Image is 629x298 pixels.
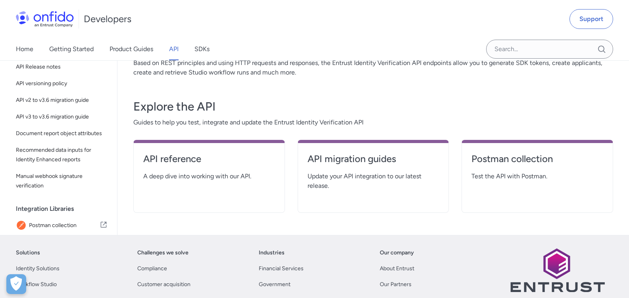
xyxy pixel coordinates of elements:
a: SDKs [194,38,210,60]
a: Industries [259,248,285,258]
img: IconPostman collection [16,220,29,231]
span: API versioning policy [16,79,108,88]
a: Government [259,280,290,289]
span: Postman collection [29,220,100,231]
h4: API migration guides [308,153,439,165]
img: Onfido Logo [16,11,74,27]
span: API v3 to v3.6 migration guide [16,112,108,122]
a: Product Guides [110,38,153,60]
a: About Entrust [380,264,414,273]
button: Open Preferences [6,274,26,294]
a: Workflow Studio [16,280,57,289]
p: Based on REST principles and using HTTP requests and responses, the Entrust Identity Verification... [133,58,613,77]
span: Document report object attributes [16,129,108,138]
a: Challenges we solve [137,248,189,258]
a: API migration guides [308,153,439,172]
a: Our Partners [380,280,412,289]
span: Recommended data inputs for Identity Enhanced reports [16,145,108,164]
a: Postman collection [471,153,603,172]
a: Solutions [16,248,40,258]
span: API Release notes [16,62,108,72]
span: Guides to help you test, integrate and update the Entrust Identity Verification API [133,118,613,127]
h3: Explore the API [133,99,613,115]
a: Home [16,38,33,60]
span: Test the API with Postman. [471,172,603,181]
a: API reference [143,153,275,172]
a: API Release notes [13,59,111,75]
h4: API reference [143,153,275,165]
a: API versioning policy [13,76,111,92]
a: Manual webhook signature verification [13,168,111,194]
input: Onfido search input field [486,40,613,59]
a: API v2 to v3.6 migration guide [13,92,111,108]
a: Getting Started [49,38,94,60]
h4: Postman collection [471,153,603,165]
a: Our company [380,248,414,258]
a: Recommended data inputs for Identity Enhanced reports [13,142,111,168]
a: Financial Services [259,264,304,273]
span: Update your API integration to our latest release. [308,172,439,191]
a: API [169,38,179,60]
span: A deep dive into working with our API. [143,172,275,181]
a: Compliance [137,264,167,273]
a: API v3 to v3.6 migration guide [13,109,111,125]
a: Identity Solutions [16,264,60,273]
div: Cookie Preferences [6,274,26,294]
span: API v2 to v3.6 migration guide [16,96,108,105]
a: Support [569,9,613,29]
a: IconPostman collectionPostman collection [13,217,111,234]
h1: Developers [84,13,131,25]
a: Customer acquisition [137,280,190,289]
span: Manual webhook signature verification [16,172,108,191]
div: Integration Libraries [16,201,114,217]
img: Entrust logo [510,248,605,292]
a: Document report object attributes [13,126,111,141]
